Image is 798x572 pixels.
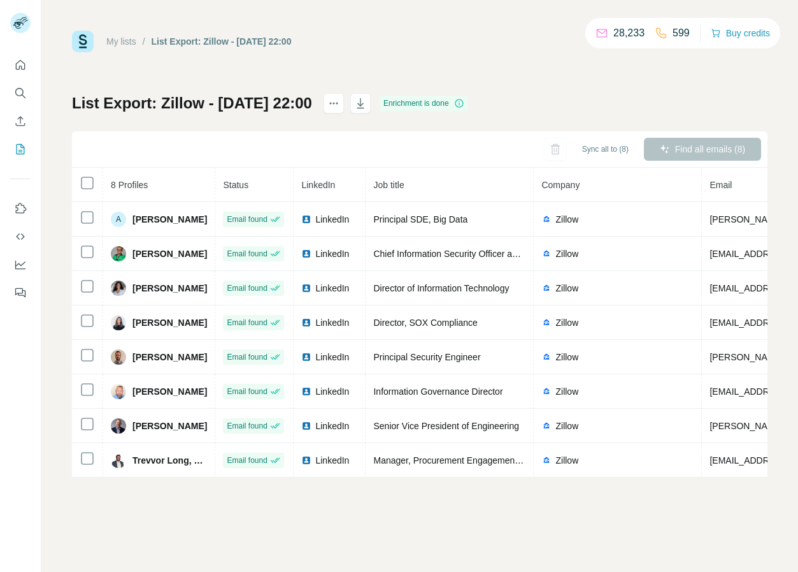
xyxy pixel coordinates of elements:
[227,386,267,397] span: Email found
[555,247,578,260] span: Zillow
[10,82,31,105] button: Search
[10,225,31,248] button: Use Surfe API
[301,318,311,328] img: LinkedIn logo
[111,180,148,190] span: 8 Profiles
[10,138,31,161] button: My lists
[373,386,502,397] span: Information Governance Director
[673,26,690,41] p: 599
[541,318,552,328] img: company-logo
[10,110,31,133] button: Enrich CSV
[555,385,578,398] span: Zillow
[324,93,344,114] button: actions
[111,246,126,261] img: Avatar
[301,180,335,190] span: LinkedIn
[10,281,31,304] button: Feedback
[541,249,552,259] img: company-logo
[380,96,468,111] div: Enrichment is done
[227,282,267,294] span: Email found
[301,352,311,362] img: LinkedIn logo
[315,454,349,467] span: LinkedIn
[227,214,267,225] span: Email found
[373,249,608,259] span: Chief Information Security Officer and Head of Corporate IT
[373,318,477,328] span: Director, SOX Compliance
[555,316,578,329] span: Zillow
[315,420,349,432] span: LinkedIn
[315,351,349,363] span: LinkedIn
[709,180,732,190] span: Email
[111,418,126,434] img: Avatar
[227,420,267,432] span: Email found
[573,140,638,159] button: Sync all to (8)
[555,282,578,295] span: Zillow
[301,283,311,293] img: LinkedIn logo
[111,315,126,330] img: Avatar
[111,453,126,468] img: Avatar
[72,31,94,52] img: Surfe Logo
[315,213,349,226] span: LinkedIn
[10,253,31,276] button: Dashboard
[315,316,349,329] span: LinkedIn
[132,247,207,260] span: [PERSON_NAME]
[541,421,552,431] img: company-logo
[315,385,349,398] span: LinkedIn
[315,282,349,295] span: LinkedIn
[132,316,207,329] span: [PERSON_NAME]
[301,249,311,259] img: LinkedIn logo
[111,212,126,227] div: A
[301,421,311,431] img: LinkedIn logo
[301,455,311,466] img: LinkedIn logo
[541,214,552,224] img: company-logo
[132,385,207,398] span: [PERSON_NAME]
[315,247,349,260] span: LinkedIn
[227,455,267,466] span: Email found
[132,282,207,295] span: [PERSON_NAME]
[582,143,629,155] span: Sync all to (8)
[541,386,552,397] img: company-logo
[373,421,519,431] span: Senior Vice President of Engineering
[555,454,578,467] span: Zillow
[541,283,552,293] img: company-logo
[373,283,509,293] span: Director of Information Technology
[227,248,267,260] span: Email found
[373,455,563,466] span: Manager, Procurement Engagement & Sourcing
[555,420,578,432] span: Zillow
[541,352,552,362] img: company-logo
[72,93,312,114] h1: List Export: Zillow - [DATE] 22:00
[132,454,207,467] span: Trevvor Long, PMP
[143,35,145,48] li: /
[613,26,645,41] p: 28,233
[541,455,552,466] img: company-logo
[373,352,480,362] span: Principal Security Engineer
[555,351,578,363] span: Zillow
[541,180,580,190] span: Company
[106,36,136,47] a: My lists
[152,35,292,48] div: List Export: Zillow - [DATE] 22:00
[227,317,267,328] span: Email found
[132,351,207,363] span: [PERSON_NAME]
[301,214,311,224] img: LinkedIn logo
[373,180,404,190] span: Job title
[373,214,467,224] span: Principal SDE, Big Data
[223,180,248,190] span: Status
[555,213,578,226] span: Zillow
[132,420,207,432] span: [PERSON_NAME]
[10,197,31,220] button: Use Surfe on LinkedIn
[111,281,126,296] img: Avatar
[111,384,126,399] img: Avatar
[227,351,267,363] span: Email found
[132,213,207,226] span: [PERSON_NAME]
[111,349,126,365] img: Avatar
[711,24,770,42] button: Buy credits
[10,54,31,77] button: Quick start
[301,386,311,397] img: LinkedIn logo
